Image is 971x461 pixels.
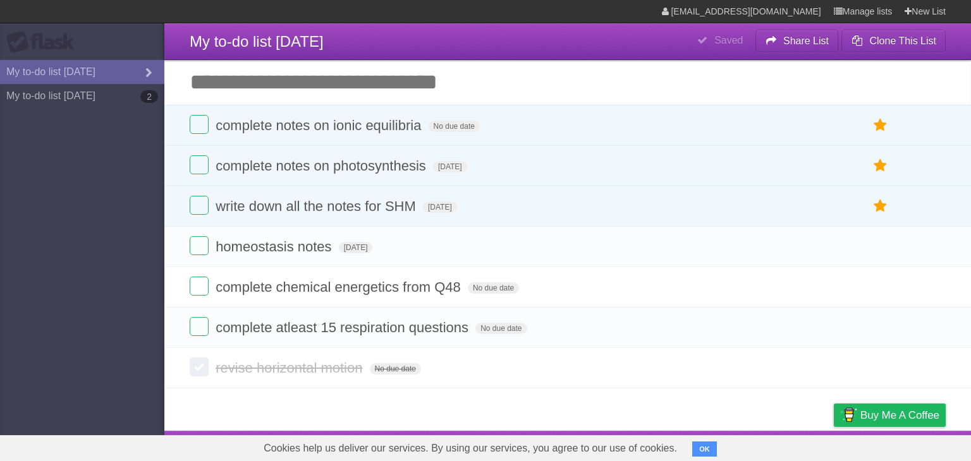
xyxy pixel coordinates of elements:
[216,360,365,376] span: revise horizontal motion
[216,279,464,295] span: complete chemical energetics from Q48
[190,357,209,376] label: Done
[834,404,946,427] a: Buy me a coffee
[774,434,802,458] a: Terms
[666,434,692,458] a: About
[190,115,209,134] label: Done
[841,30,946,52] button: Clone This List
[370,363,421,374] span: No due date
[468,282,519,294] span: No due date
[817,434,850,458] a: Privacy
[869,115,893,136] label: Star task
[755,30,839,52] button: Share List
[216,198,419,214] span: write down all the notes for SHM
[866,434,946,458] a: Suggest a feature
[190,196,209,215] label: Done
[190,236,209,255] label: Done
[714,35,743,45] b: Saved
[433,161,467,172] span: [DATE]
[869,35,936,46] b: Clone This List
[692,441,717,457] button: OK
[429,121,480,132] span: No due date
[190,155,209,174] label: Done
[140,90,158,103] b: 2
[216,320,472,335] span: complete atleast 15 respiration questions
[216,239,334,254] span: homeostasis notes
[869,196,893,217] label: Star task
[339,242,373,253] span: [DATE]
[840,404,857,426] img: Buy me a coffee
[190,317,209,336] label: Done
[190,33,324,50] span: My to-do list [DATE]
[783,35,829,46] b: Share List
[216,158,429,174] span: complete notes on photosynthesis
[707,434,759,458] a: Developers
[190,277,209,296] label: Done
[869,155,893,176] label: Star task
[251,436,690,461] span: Cookies help us deliver our services. By using our services, you agree to our use of cookies.
[860,404,939,426] span: Buy me a coffee
[216,117,424,133] span: complete notes on ionic equilibria
[423,201,457,213] span: [DATE]
[475,323,527,334] span: No due date
[6,31,82,54] div: Flask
